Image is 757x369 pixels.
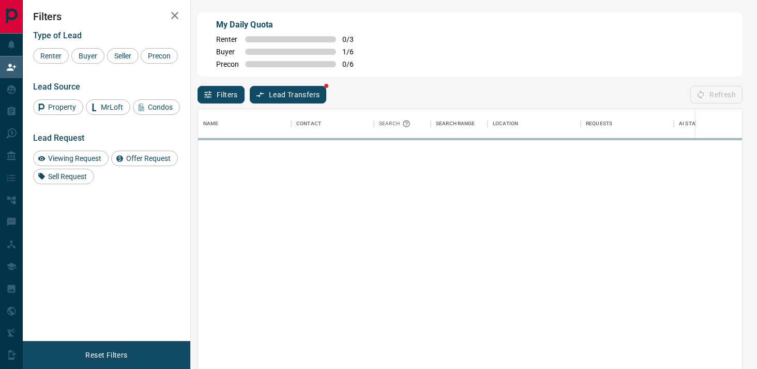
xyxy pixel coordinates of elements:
span: Precon [216,60,239,68]
div: Search Range [431,109,488,138]
span: 1 / 6 [342,48,365,56]
span: Sell Request [44,172,90,181]
div: Name [203,109,219,138]
div: Viewing Request [33,151,109,166]
div: Sell Request [33,169,94,184]
button: Lead Transfers [250,86,327,104]
button: Reset Filters [79,346,134,364]
span: Lead Source [33,82,80,92]
span: Viewing Request [44,154,105,163]
div: Contact [291,109,374,138]
div: Search [379,109,413,138]
div: Requests [581,109,674,138]
div: Buyer [71,48,104,64]
div: Property [33,99,83,115]
span: 0 / 6 [342,60,365,68]
div: Search Range [436,109,475,138]
p: My Daily Quota [216,19,365,31]
span: Precon [144,52,174,60]
div: Location [493,109,518,138]
div: Offer Request [111,151,178,166]
button: Filters [198,86,245,104]
span: Renter [37,52,65,60]
div: AI Status [679,109,705,138]
div: MrLoft [86,99,130,115]
div: Precon [141,48,178,64]
span: Buyer [216,48,239,56]
span: Condos [144,103,176,111]
div: Contact [296,109,321,138]
div: Requests [586,109,612,138]
span: MrLoft [97,103,127,111]
span: Renter [216,35,239,43]
div: Renter [33,48,69,64]
div: Name [198,109,291,138]
div: Seller [107,48,139,64]
span: Buyer [75,52,101,60]
span: Property [44,103,80,111]
span: Lead Request [33,133,84,143]
span: Offer Request [123,154,174,163]
div: Condos [133,99,180,115]
span: 0 / 3 [342,35,365,43]
h2: Filters [33,10,180,23]
span: Type of Lead [33,31,82,40]
div: Location [488,109,581,138]
span: Seller [111,52,135,60]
